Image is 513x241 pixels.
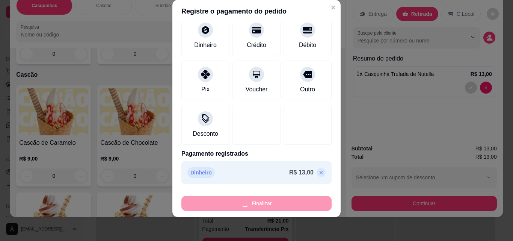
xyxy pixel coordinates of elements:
p: Dinheiro [187,167,215,178]
button: Close [327,2,339,14]
p: Pagamento registrados [181,149,332,158]
div: Crédito [247,41,266,50]
p: R$ 13,00 [289,168,314,177]
div: Débito [299,41,316,50]
div: Desconto [193,129,218,138]
div: Voucher [246,85,268,94]
div: Outro [300,85,315,94]
div: Dinheiro [194,41,217,50]
div: Pix [201,85,210,94]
